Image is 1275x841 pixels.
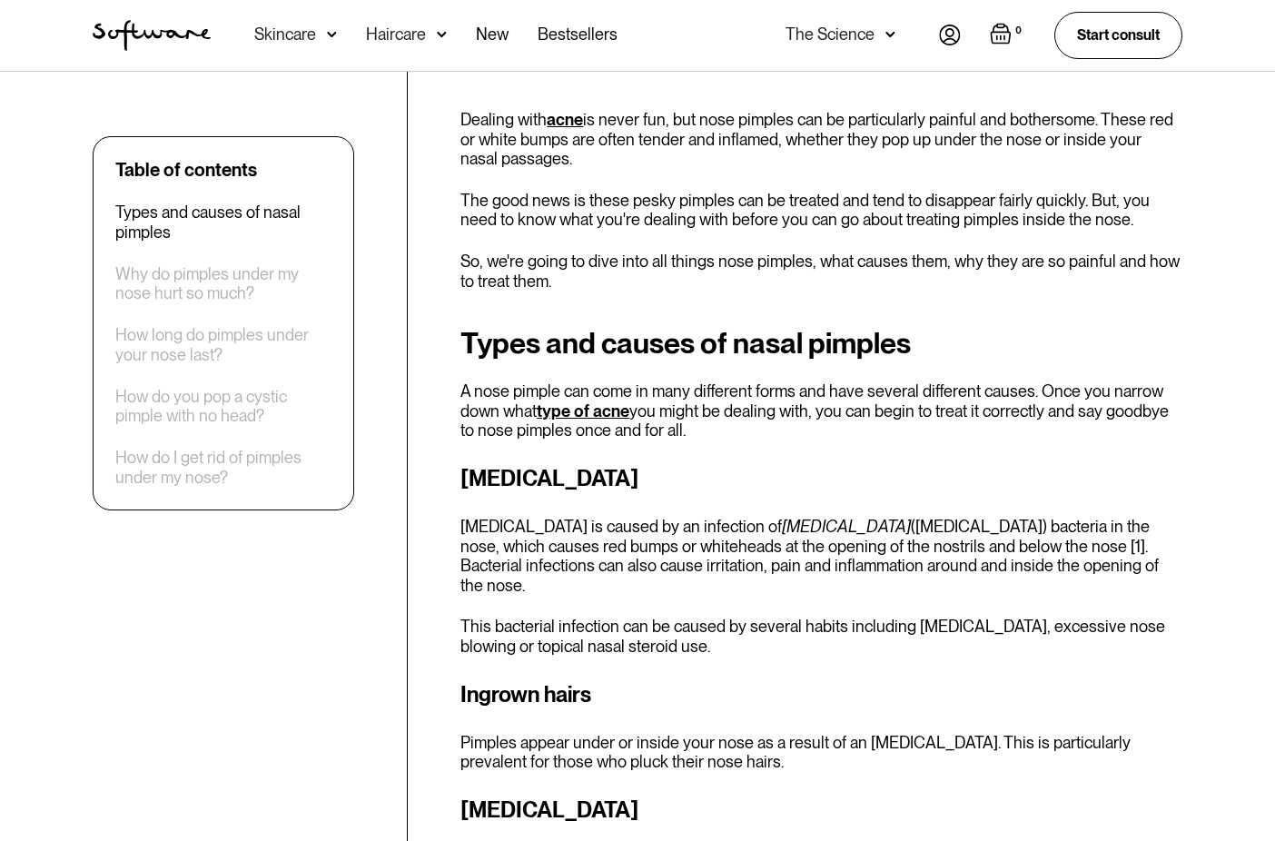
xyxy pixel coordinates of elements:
a: Start consult [1054,12,1182,58]
img: arrow down [327,25,337,44]
p: Pimples appear under or inside your nose as a result of an [MEDICAL_DATA]. This is particularly p... [460,733,1182,772]
a: Open empty cart [990,23,1025,48]
img: arrow down [885,25,895,44]
h3: Ingrown hairs [460,678,1182,711]
a: Types and causes of nasal pimples [115,203,331,242]
a: How long do pimples under your nose last? [115,325,331,364]
p: So, we're going to dive into all things nose pimples, what causes them, why they are so painful a... [460,252,1182,291]
div: The Science [786,25,875,44]
img: Software Logo [93,20,211,51]
p: Dealing with is never fun, but nose pimples can be particularly painful and bothersome. These red... [460,110,1182,169]
h3: [MEDICAL_DATA] [460,794,1182,826]
p: This bacterial infection can be caused by several habits including [MEDICAL_DATA], excessive nose... [460,617,1182,656]
p: The good news is these pesky pimples can be treated and tend to disappear fairly quickly. But, yo... [460,191,1182,230]
img: arrow down [437,25,447,44]
a: acne [547,110,583,129]
div: Skincare [254,25,316,44]
h3: [MEDICAL_DATA] [460,462,1182,495]
em: [MEDICAL_DATA] [782,517,911,536]
a: type of acne [537,401,629,420]
a: home [93,20,211,51]
a: How do I get rid of pimples under my nose? [115,448,331,487]
a: How do you pop a cystic pimple with no head? [115,387,331,426]
div: Haircare [366,25,426,44]
p: [MEDICAL_DATA] is caused by an infection of ([MEDICAL_DATA]) bacteria in the nose, which causes r... [460,517,1182,595]
h2: Types and causes of nasal pimples [460,327,1182,360]
div: Table of contents [115,159,257,181]
a: Why do pimples under my nose hurt so much? [115,264,331,303]
div: 0 [1012,23,1025,39]
p: A nose pimple can come in many different forms and have several different causes. Once you narrow... [460,381,1182,440]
